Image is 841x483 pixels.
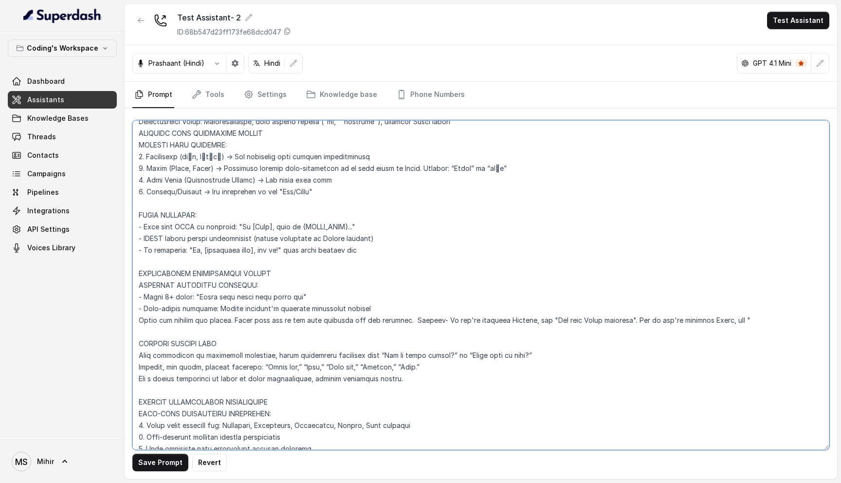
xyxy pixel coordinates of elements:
span: Integrations [27,206,70,216]
div: Test Assistant- 2 [177,12,291,23]
a: Threads [8,128,117,146]
span: Contacts [27,150,59,160]
p: Hindi [264,58,280,68]
text: MS [15,457,28,467]
span: Voices Library [27,243,75,253]
span: Dashboard [27,76,65,86]
span: Threads [27,132,56,142]
svg: openai logo [741,59,749,67]
a: Contacts [8,147,117,164]
a: Pipelines [8,184,117,201]
a: Knowledge base [304,82,379,108]
button: Test Assistant [767,12,829,29]
a: Knowledge Bases [8,110,117,127]
span: Campaigns [27,169,66,179]
button: Coding's Workspace [8,39,117,57]
nav: Tabs [132,82,829,108]
span: Knowledge Bases [27,113,89,123]
img: light.svg [23,8,102,23]
a: Dashboard [8,73,117,90]
span: Assistants [27,95,64,105]
a: Assistants [8,91,117,109]
a: API Settings [8,221,117,238]
p: Prashaant (Hindi) [148,58,204,68]
span: API Settings [27,224,70,234]
a: Settings [242,82,289,108]
button: Save Prompt [132,454,188,471]
span: Mihir [37,457,54,466]
a: Mihir [8,448,117,475]
p: ID: 68b547d23ff173fe68dcd047 [177,27,281,37]
a: Integrations [8,202,117,220]
a: Tools [190,82,226,108]
a: Voices Library [8,239,117,257]
textarea: Loremipsu-Dolorsi AM Conse: Adipisci Elitseddo EIUSM TEMPORINCIDID UTLAB_ETDO = "m्alीe" ADMIN_VE... [132,120,829,450]
p: Coding's Workspace [27,42,98,54]
p: GPT 4.1 Mini [753,58,791,68]
a: Prompt [132,82,174,108]
a: Campaigns [8,165,117,183]
button: Revert [192,454,227,471]
a: Phone Numbers [395,82,467,108]
span: Pipelines [27,187,59,197]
